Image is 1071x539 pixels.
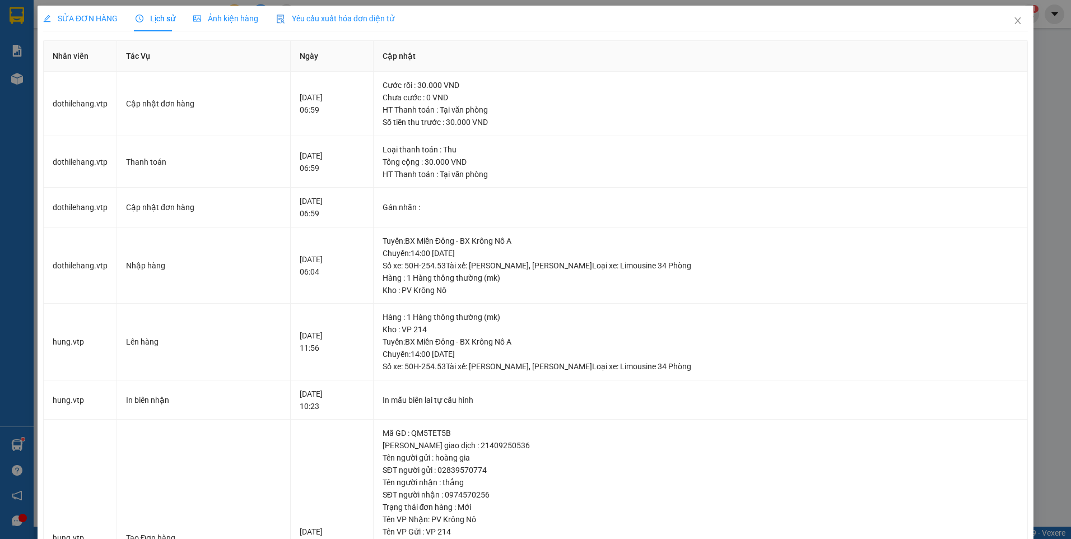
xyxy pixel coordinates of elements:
[44,380,117,420] td: hung.vtp
[44,72,117,136] td: dothilehang.vtp
[383,201,1018,213] div: Gán nhãn :
[126,336,281,348] div: Lên hàng
[126,156,281,168] div: Thanh toán
[1002,6,1033,37] button: Close
[383,168,1018,180] div: HT Thanh toán : Tại văn phòng
[300,195,364,220] div: [DATE] 06:59
[44,41,117,72] th: Nhân viên
[383,501,1018,513] div: Trạng thái đơn hàng : Mới
[193,14,258,23] span: Ảnh kiện hàng
[126,201,281,213] div: Cập nhật đơn hàng
[383,311,1018,323] div: Hàng : 1 Hàng thông thường (mk)
[383,143,1018,156] div: Loại thanh toán : Thu
[300,329,364,354] div: [DATE] 11:56
[126,97,281,110] div: Cập nhật đơn hàng
[383,526,1018,538] div: Tên VP Gửi : VP 214
[126,394,281,406] div: In biên nhận
[374,41,1028,72] th: Cập nhật
[44,227,117,304] td: dothilehang.vtp
[44,188,117,227] td: dothilehang.vtp
[136,14,175,23] span: Lịch sử
[136,15,143,22] span: clock-circle
[383,116,1018,128] div: Số tiền thu trước : 30.000 VND
[44,304,117,380] td: hung.vtp
[383,427,1018,439] div: Mã GD : QM5TET5B
[383,476,1018,489] div: Tên người nhận : thắng
[383,489,1018,501] div: SĐT người nhận : 0974570256
[383,284,1018,296] div: Kho : PV Krông Nô
[126,259,281,272] div: Nhập hàng
[193,15,201,22] span: picture
[383,336,1018,373] div: Tuyến : BX Miền Đông - BX Krông Nô A Chuyến: 14:00 [DATE] Số xe: 50H-254.53 Tài xế: [PERSON_NAME]...
[383,452,1018,464] div: Tên người gửi : hoàng gia
[383,91,1018,104] div: Chưa cước : 0 VND
[383,439,1018,452] div: [PERSON_NAME] giao dịch : 21409250536
[383,235,1018,272] div: Tuyến : BX Miền Đông - BX Krông Nô A Chuyến: 14:00 [DATE] Số xe: 50H-254.53 Tài xế: [PERSON_NAME]...
[1013,16,1022,25] span: close
[117,41,291,72] th: Tác Vụ
[300,253,364,278] div: [DATE] 06:04
[383,323,1018,336] div: Kho : VP 214
[383,394,1018,406] div: In mẫu biên lai tự cấu hình
[43,15,51,22] span: edit
[291,41,374,72] th: Ngày
[276,15,285,24] img: icon
[383,272,1018,284] div: Hàng : 1 Hàng thông thường (mk)
[383,464,1018,476] div: SĐT người gửi : 02839570774
[43,14,118,23] span: SỬA ĐƠN HÀNG
[383,156,1018,168] div: Tổng cộng : 30.000 VND
[44,136,117,188] td: dothilehang.vtp
[300,150,364,174] div: [DATE] 06:59
[383,513,1018,526] div: Tên VP Nhận: PV Krông Nô
[300,91,364,116] div: [DATE] 06:59
[383,79,1018,91] div: Cước rồi : 30.000 VND
[300,388,364,412] div: [DATE] 10:23
[383,104,1018,116] div: HT Thanh toán : Tại văn phòng
[276,14,394,23] span: Yêu cầu xuất hóa đơn điện tử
